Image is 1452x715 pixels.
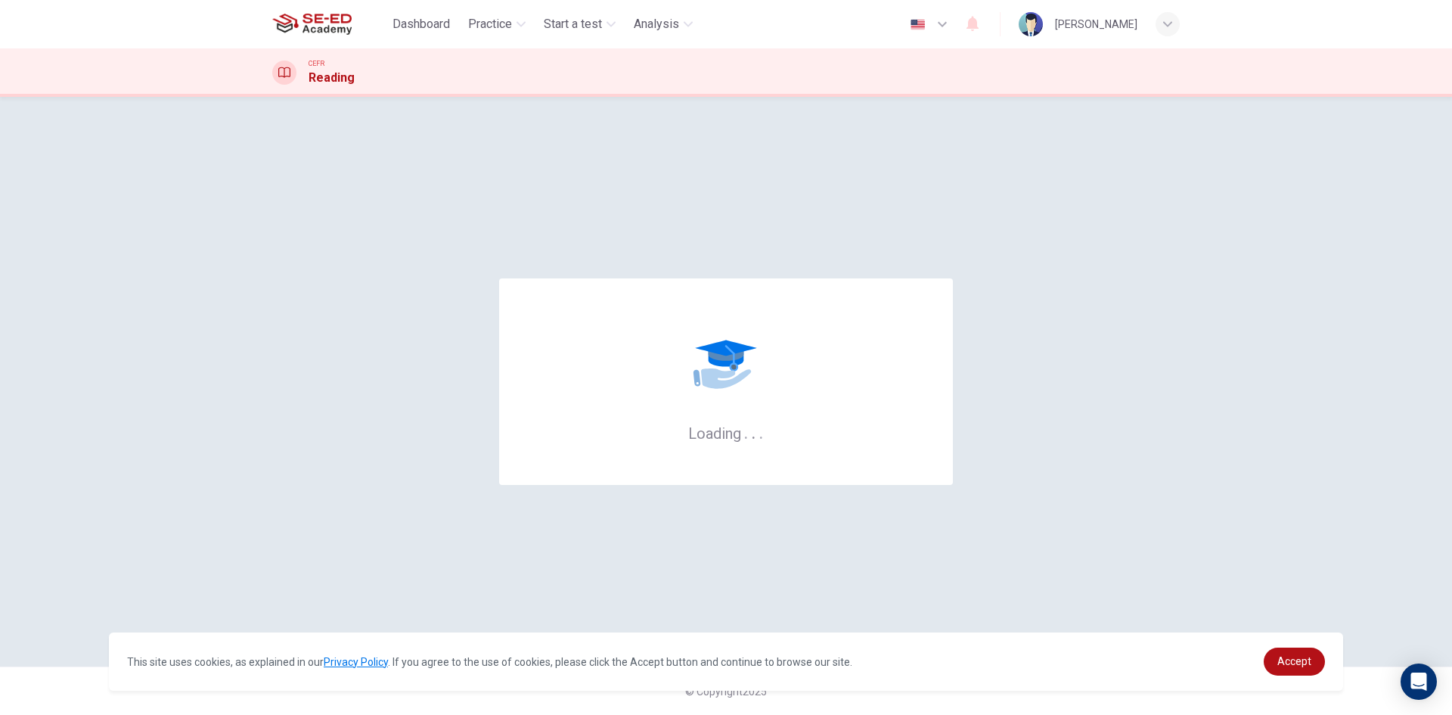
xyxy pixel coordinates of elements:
[759,419,764,444] h6: .
[751,419,756,444] h6: .
[127,656,852,668] span: This site uses cookies, as explained in our . If you agree to the use of cookies, please click th...
[544,15,602,33] span: Start a test
[1264,648,1325,676] a: dismiss cookie message
[272,9,386,39] a: SE-ED Academy logo
[1055,15,1137,33] div: [PERSON_NAME]
[634,15,679,33] span: Analysis
[309,69,355,87] h1: Reading
[628,11,699,38] button: Analysis
[309,58,324,69] span: CEFR
[688,423,764,443] h6: Loading
[1277,655,1311,667] span: Accept
[324,656,388,668] a: Privacy Policy
[685,685,767,698] span: © Copyright 2025
[743,419,749,444] h6: .
[272,9,352,39] img: SE-ED Academy logo
[462,11,532,38] button: Practice
[908,19,927,30] img: en
[468,15,512,33] span: Practice
[538,11,622,38] button: Start a test
[392,15,450,33] span: Dashboard
[386,11,456,38] button: Dashboard
[109,633,1343,691] div: cookieconsent
[1401,664,1437,700] div: Open Intercom Messenger
[1019,12,1043,36] img: Profile picture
